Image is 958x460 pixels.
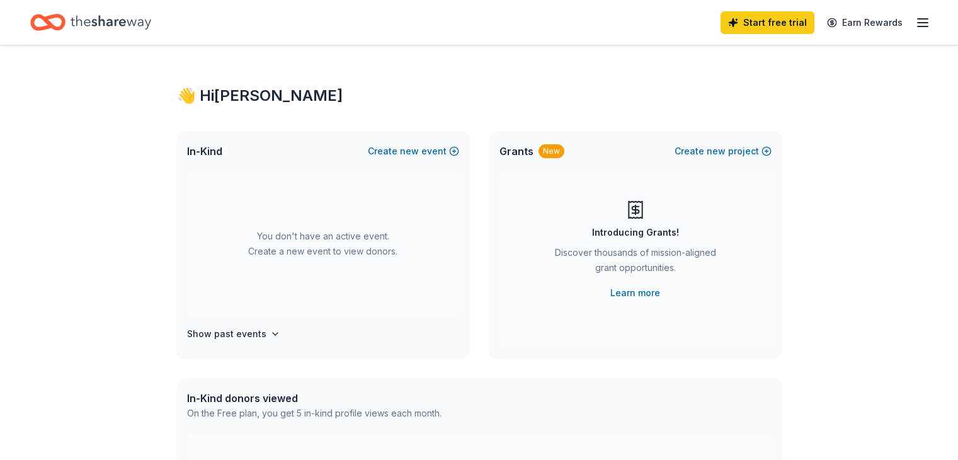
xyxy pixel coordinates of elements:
[675,144,772,159] button: Createnewproject
[499,144,533,159] span: Grants
[721,11,814,34] a: Start free trial
[187,171,459,316] div: You don't have an active event. Create a new event to view donors.
[550,245,721,280] div: Discover thousands of mission-aligned grant opportunities.
[592,225,679,240] div: Introducing Grants!
[400,144,419,159] span: new
[187,326,280,342] button: Show past events
[187,391,442,406] div: In-Kind donors viewed
[30,8,151,37] a: Home
[539,144,564,158] div: New
[177,86,782,106] div: 👋 Hi [PERSON_NAME]
[707,144,726,159] span: new
[819,11,910,34] a: Earn Rewards
[187,144,222,159] span: In-Kind
[610,285,660,301] a: Learn more
[368,144,459,159] button: Createnewevent
[187,326,266,342] h4: Show past events
[187,406,442,421] div: On the Free plan, you get 5 in-kind profile views each month.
